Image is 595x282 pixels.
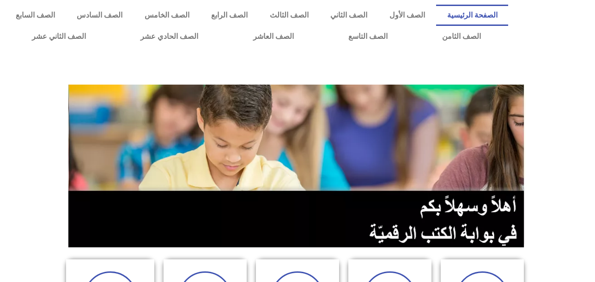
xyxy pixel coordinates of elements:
a: الصف الثاني [320,5,379,26]
a: الصف الثامن [415,26,508,47]
a: الصف الخامس [134,5,200,26]
a: الصف الثاني عشر [5,26,113,47]
a: الصف العاشر [226,26,321,47]
a: الصف السادس [66,5,134,26]
a: الصف الأول [378,5,436,26]
a: الصف التاسع [321,26,415,47]
a: الصف السابع [5,5,66,26]
a: الصف الرابع [200,5,259,26]
a: الصفحة الرئيسية [436,5,509,26]
a: الصف الثالث [259,5,320,26]
a: الصف الحادي عشر [113,26,225,47]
